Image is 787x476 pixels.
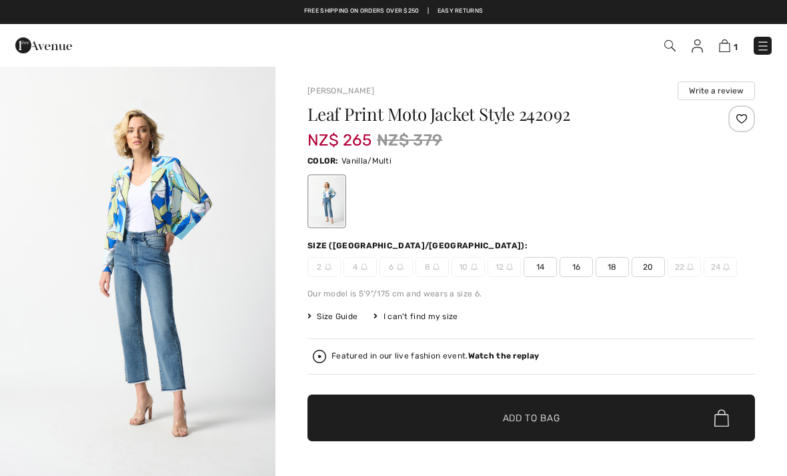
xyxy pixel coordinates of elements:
span: Add to Bag [503,411,560,425]
div: Our model is 5'9"/175 cm and wears a size 6. [307,288,755,300]
span: Vanilla/Multi [341,156,391,166]
span: 20 [632,257,665,277]
a: [PERSON_NAME] [307,86,374,95]
img: 1ère Avenue [15,32,72,59]
button: Add to Bag [307,395,755,441]
img: ring-m.svg [506,264,513,270]
a: 1 [719,37,738,53]
button: Write a review [678,81,755,100]
img: ring-m.svg [687,264,694,270]
span: 8 [416,257,449,277]
span: 12 [488,257,521,277]
a: Easy Returns [438,7,484,16]
img: ring-m.svg [325,264,331,270]
span: 6 [379,257,413,277]
a: 1ère Avenue [15,38,72,51]
span: 2 [307,257,341,277]
img: Search [664,40,676,51]
div: Featured in our live fashion event. [331,352,539,361]
span: 18 [596,257,629,277]
img: Menu [756,39,770,53]
div: I can't find my size [373,310,458,322]
span: 16 [560,257,593,277]
span: 14 [524,257,557,277]
div: Vanilla/Multi [309,176,344,226]
img: My Info [692,39,703,53]
span: Size Guide [307,310,357,322]
span: | [428,7,429,16]
h1: Leaf Print Moto Jacket Style 242092 [307,105,680,123]
strong: Watch the replay [468,351,540,361]
img: ring-m.svg [361,264,367,270]
img: Watch the replay [313,350,326,363]
span: 10 [452,257,485,277]
span: 1 [734,42,738,52]
span: NZ$ 379 [377,128,442,152]
span: 24 [704,257,737,277]
span: 4 [343,257,377,277]
iframe: Opens a widget where you can find more information [701,436,774,469]
img: ring-m.svg [723,264,730,270]
div: Size ([GEOGRAPHIC_DATA]/[GEOGRAPHIC_DATA]): [307,240,530,252]
img: ring-m.svg [433,264,440,270]
span: NZ$ 265 [307,117,371,150]
img: Bag.svg [714,409,729,427]
a: Free shipping on orders over $250 [304,7,420,16]
span: Color: [307,156,339,166]
span: 22 [668,257,701,277]
img: Shopping Bag [719,39,730,52]
img: ring-m.svg [397,264,404,270]
img: ring-m.svg [471,264,478,270]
